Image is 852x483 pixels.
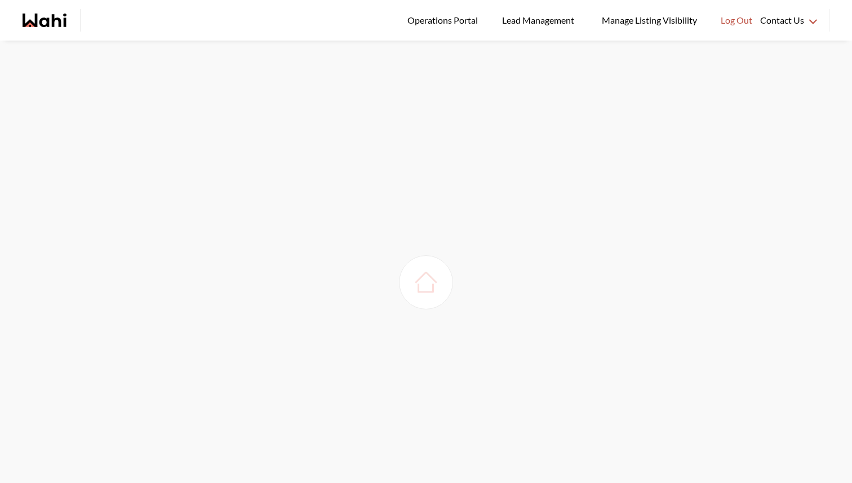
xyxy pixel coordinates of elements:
[23,14,66,27] a: Wahi homepage
[407,13,482,28] span: Operations Portal
[502,13,578,28] span: Lead Management
[721,13,752,28] span: Log Out
[598,13,700,28] span: Manage Listing Visibility
[410,267,442,298] img: loading house image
